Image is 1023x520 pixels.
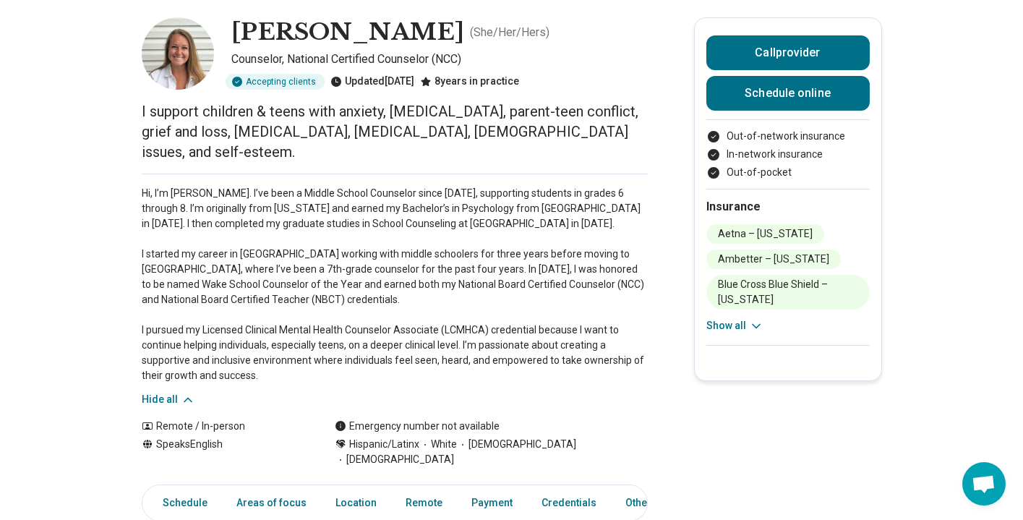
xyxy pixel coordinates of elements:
[706,165,870,180] li: Out-of-pocket
[706,318,763,333] button: Show all
[706,35,870,70] button: Callprovider
[142,17,214,90] img: Ashley Raab, Counselor
[397,488,451,518] a: Remote
[231,17,464,48] h1: [PERSON_NAME]
[617,488,669,518] a: Other
[419,437,457,452] span: White
[231,51,648,68] p: Counselor, National Certified Counselor (NCC)
[420,74,519,90] div: 8 years in practice
[142,186,648,383] p: Hi, I’m [PERSON_NAME]. I’ve been a Middle School Counselor since [DATE], supporting students in g...
[706,129,870,144] li: Out-of-network insurance
[706,198,870,216] h2: Insurance
[706,275,870,310] li: Blue Cross Blue Shield – [US_STATE]
[706,224,824,244] li: Aetna – [US_STATE]
[145,488,216,518] a: Schedule
[142,437,306,467] div: Speaks English
[706,76,870,111] a: Schedule online
[228,488,315,518] a: Areas of focus
[463,488,521,518] a: Payment
[706,129,870,180] ul: Payment options
[706,147,870,162] li: In-network insurance
[330,74,414,90] div: Updated [DATE]
[142,392,195,407] button: Hide all
[335,419,500,434] div: Emergency number not available
[142,419,306,434] div: Remote / In-person
[349,437,419,452] span: Hispanic/Latinx
[533,488,605,518] a: Credentials
[335,452,454,467] span: [DEMOGRAPHIC_DATA]
[142,101,648,162] p: I support children & teens with anxiety, [MEDICAL_DATA], parent-teen conflict, grief and loss, [M...
[457,437,576,452] span: [DEMOGRAPHIC_DATA]
[706,250,841,269] li: Ambetter – [US_STATE]
[327,488,385,518] a: Location
[962,462,1006,506] a: Open chat
[226,74,325,90] div: Accepting clients
[470,24,549,41] p: ( She/Her/Hers )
